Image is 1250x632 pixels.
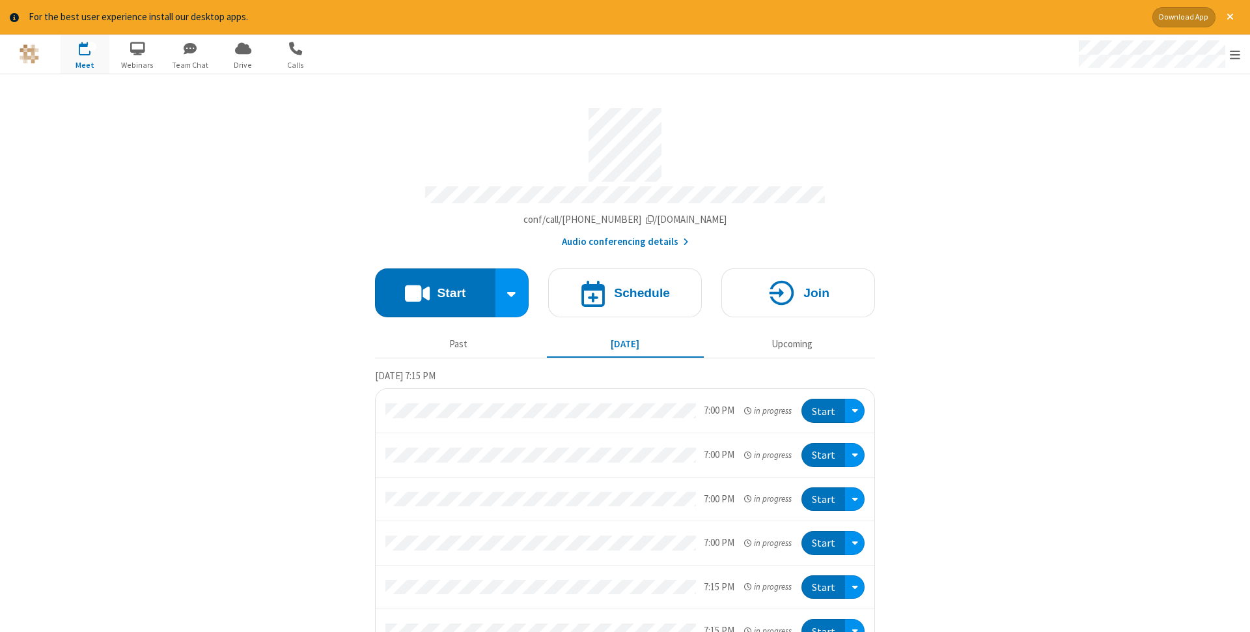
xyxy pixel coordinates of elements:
[20,44,39,64] img: QA Selenium DO NOT DELETE OR CHANGE
[113,59,162,71] span: Webinars
[801,487,845,511] button: Start
[562,235,689,250] button: Audio conferencing details
[375,98,875,249] section: Account details
[704,536,734,551] div: 7:00 PM
[61,59,109,71] span: Meet
[845,443,865,467] div: Open menu
[714,332,870,357] button: Upcoming
[1220,7,1240,27] button: Close alert
[271,59,320,71] span: Calls
[801,531,845,555] button: Start
[380,332,537,357] button: Past
[437,287,465,299] h4: Start
[803,287,829,299] h4: Join
[614,287,670,299] h4: Schedule
[375,268,495,317] button: Start
[375,369,436,382] span: [DATE] 7:15 PM
[845,487,865,511] div: Open menu
[704,448,734,463] div: 7:00 PM
[29,10,1143,25] div: For the best user experience install our desktop apps.
[547,332,704,357] button: [DATE]
[523,212,727,227] button: Copy my meeting room linkCopy my meeting room link
[845,399,865,423] div: Open menu
[744,449,792,461] em: in progress
[801,399,845,423] button: Start
[548,268,702,317] button: Schedule
[704,403,734,418] div: 7:00 PM
[495,268,529,317] div: Start conference options
[219,59,268,71] span: Drive
[1217,598,1240,623] iframe: Chat
[744,537,792,549] em: in progress
[801,443,845,467] button: Start
[721,268,875,317] button: Join
[801,575,845,599] button: Start
[523,213,727,225] span: Copy my meeting room link
[704,492,734,507] div: 7:00 PM
[5,35,53,74] button: Logo
[1152,7,1215,27] button: Download App
[845,531,865,555] div: Open menu
[744,581,792,593] em: in progress
[744,405,792,417] em: in progress
[845,575,865,599] div: Open menu
[744,493,792,505] em: in progress
[1066,35,1250,74] div: Open menu
[166,59,215,71] span: Team Chat
[88,42,96,51] div: 8
[704,580,734,595] div: 7:15 PM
